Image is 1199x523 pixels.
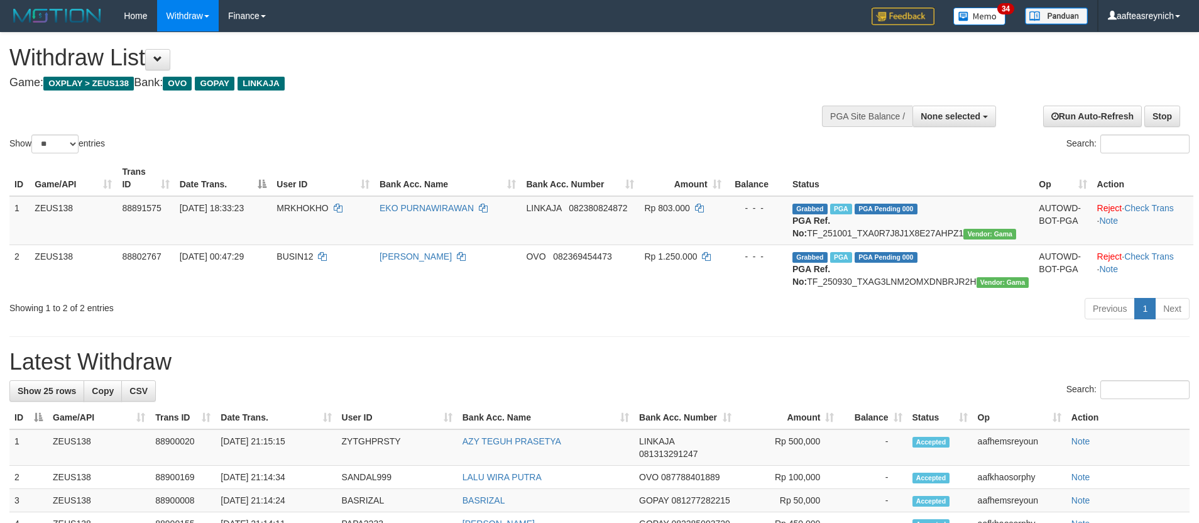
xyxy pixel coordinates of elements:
th: User ID: activate to sort column ascending [271,160,375,196]
b: PGA Ref. No: [792,216,830,238]
th: Bank Acc. Number: activate to sort column ascending [634,406,736,429]
td: AUTOWD-BOT-PGA [1034,196,1092,245]
th: Action [1092,160,1193,196]
div: - - - [731,202,782,214]
a: AZY TEGUH PRASETYA [463,436,561,446]
th: Balance: activate to sort column ascending [839,406,907,429]
a: Reject [1097,251,1122,261]
h1: Latest Withdraw [9,350,1190,375]
span: BUSIN12 [276,251,313,261]
span: Copy 081313291247 to clipboard [639,449,698,459]
a: LALU WIRA PUTRA [463,472,542,482]
td: Rp 500,000 [736,429,839,466]
td: ZEUS138 [48,429,150,466]
td: 1 [9,196,30,245]
td: Rp 100,000 [736,466,839,489]
span: 88802767 [122,251,161,261]
th: Op: activate to sort column ascending [973,406,1066,429]
span: GOPAY [195,77,234,91]
td: 88900008 [150,489,216,512]
td: Rp 50,000 [736,489,839,512]
th: Balance [726,160,787,196]
td: - [839,429,907,466]
span: Copy [92,386,114,396]
button: None selected [912,106,996,127]
span: GOPAY [639,495,669,505]
span: Grabbed [792,204,828,214]
span: OVO [639,472,659,482]
a: Previous [1085,298,1135,319]
a: BASRIZAL [463,495,505,505]
a: Check Trans [1124,203,1174,213]
span: None selected [921,111,980,121]
th: Game/API: activate to sort column ascending [30,160,117,196]
td: ZEUS138 [48,466,150,489]
span: OXPLAY > ZEUS138 [43,77,134,91]
td: aafkhaosorphy [973,466,1066,489]
th: Amount: activate to sort column ascending [639,160,726,196]
a: Note [1099,264,1118,274]
td: ZEUS138 [30,196,117,245]
span: [DATE] 18:33:23 [180,203,244,213]
span: PGA Pending [855,204,917,214]
td: ZYTGHPRSTY [337,429,457,466]
td: TF_250930_TXAG3LNM2OMXDNBRJR2H [787,245,1034,293]
th: Bank Acc. Name: activate to sort column ascending [375,160,522,196]
a: Note [1071,495,1090,505]
a: CSV [121,380,156,402]
input: Search: [1100,135,1190,153]
a: Run Auto-Refresh [1043,106,1142,127]
a: Note [1071,436,1090,446]
span: 88891575 [122,203,161,213]
td: [DATE] 21:14:34 [216,466,336,489]
td: [DATE] 21:15:15 [216,429,336,466]
span: Show 25 rows [18,386,76,396]
td: 1 [9,429,48,466]
th: Trans ID: activate to sort column ascending [117,160,174,196]
span: Marked by aafsreyleap [830,252,852,263]
th: Status [787,160,1034,196]
td: TF_251001_TXA0R7J8J1X8E27AHPZ1 [787,196,1034,245]
td: AUTOWD-BOT-PGA [1034,245,1092,293]
td: ZEUS138 [48,489,150,512]
td: ZEUS138 [30,245,117,293]
span: LINKAJA [238,77,285,91]
label: Search: [1066,380,1190,399]
img: panduan.png [1025,8,1088,25]
td: 3 [9,489,48,512]
span: Copy 082369454473 to clipboard [553,251,611,261]
td: BASRIZAL [337,489,457,512]
th: Date Trans.: activate to sort column ascending [216,406,336,429]
span: 34 [997,3,1014,14]
td: - [839,489,907,512]
th: Trans ID: activate to sort column ascending [150,406,216,429]
span: PGA Pending [855,252,917,263]
th: Action [1066,406,1190,429]
td: aafhemsreyoun [973,489,1066,512]
h4: Game: Bank: [9,77,787,89]
th: Op: activate to sort column ascending [1034,160,1092,196]
span: Vendor URL: https://trx31.1velocity.biz [963,229,1016,239]
a: EKO PURNAWIRAWAN [380,203,474,213]
div: Showing 1 to 2 of 2 entries [9,297,490,314]
a: 1 [1134,298,1156,319]
a: Next [1155,298,1190,319]
span: LINKAJA [526,203,561,213]
span: Rp 1.250.000 [644,251,697,261]
td: aafhemsreyoun [973,429,1066,466]
span: [DATE] 00:47:29 [180,251,244,261]
div: PGA Site Balance / [822,106,912,127]
a: Check Trans [1124,251,1174,261]
span: Accepted [912,496,950,507]
th: Amount: activate to sort column ascending [736,406,839,429]
span: Marked by aafpengsreynich [830,204,852,214]
a: Stop [1144,106,1180,127]
td: - [839,466,907,489]
img: MOTION_logo.png [9,6,105,25]
span: CSV [129,386,148,396]
h1: Withdraw List [9,45,787,70]
th: ID [9,160,30,196]
td: 88900020 [150,429,216,466]
td: 2 [9,466,48,489]
a: Reject [1097,203,1122,213]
